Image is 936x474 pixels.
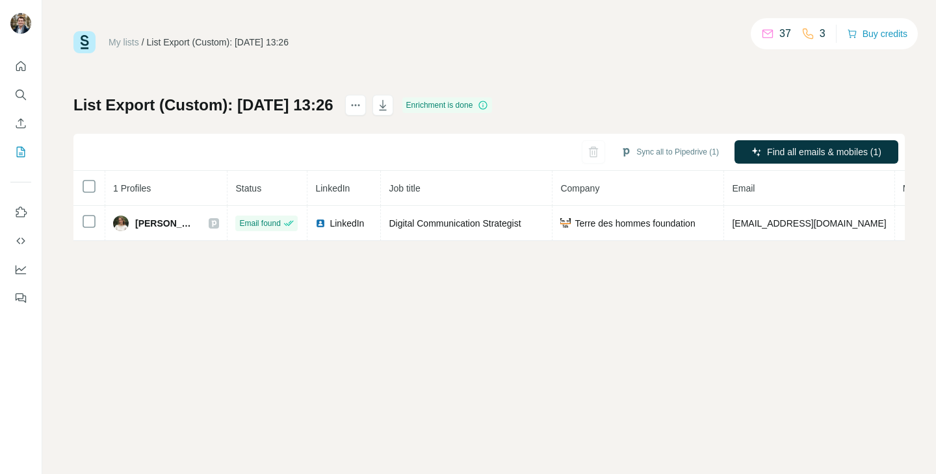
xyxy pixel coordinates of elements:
button: My lists [10,140,31,164]
img: company-logo [560,218,571,229]
img: Avatar [10,13,31,34]
button: Use Surfe API [10,229,31,253]
span: LinkedIn [315,183,350,193]
div: Enrichment is done [402,97,493,113]
button: actions [345,95,366,116]
span: Find all emails & mobiles (1) [767,145,881,158]
button: Buy credits [847,25,907,43]
p: 3 [820,26,825,42]
span: [EMAIL_ADDRESS][DOMAIN_NAME] [732,218,886,229]
span: LinkedIn [330,217,364,230]
button: Search [10,83,31,106]
h1: List Export (Custom): [DATE] 13:26 [73,95,333,116]
button: Find all emails & mobiles (1) [734,140,898,164]
img: Surfe Logo [73,31,96,53]
span: Email found [239,218,280,229]
div: List Export (Custom): [DATE] 13:26 [147,36,289,49]
li: / [142,36,144,49]
a: My lists [109,37,139,47]
span: Digital Communication Strategist [389,218,521,229]
span: Terre des hommes foundation [575,217,695,230]
span: Mobile [903,183,929,193]
span: Company [560,183,599,193]
span: 1 Profiles [113,183,151,193]
img: Avatar [113,216,129,231]
button: Quick start [10,55,31,78]
p: 37 [779,26,791,42]
button: Sync all to Pipedrive (1) [612,142,728,162]
span: Job title [389,183,420,193]
span: [PERSON_NAME] [135,217,196,230]
span: Status [235,183,261,193]
span: Email [732,183,755,193]
img: LinkedIn logo [315,218,326,229]
button: Dashboard [10,258,31,281]
button: Use Surfe on LinkedIn [10,201,31,224]
button: Enrich CSV [10,112,31,135]
button: Feedback [10,286,31,310]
